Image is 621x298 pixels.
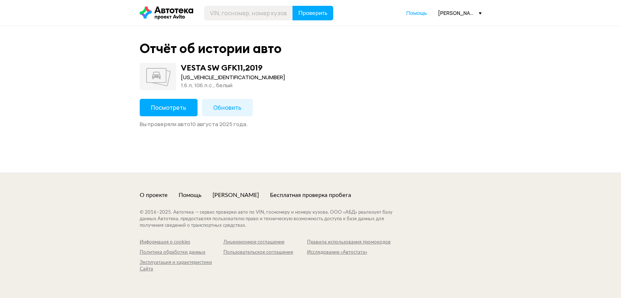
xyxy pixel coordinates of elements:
[307,249,391,256] a: Исследование «Автостата»
[181,81,285,89] div: 1.6 л, 106 л.c., белый
[223,249,307,256] a: Пользовательское соглашение
[151,104,186,112] span: Посмотреть
[213,104,242,112] span: Обновить
[181,63,263,72] div: VESTA SW GFK11 , 2019
[204,6,293,20] input: VIN, госномер, номер кузова
[406,9,427,17] a: Помощь
[181,73,285,81] div: [US_VEHICLE_IDENTIFICATION_NUMBER]
[140,121,482,128] div: Вы проверяли авто 10 августа 2025 года .
[140,99,198,116] button: Посмотреть
[298,10,327,16] span: Проверить
[202,99,253,116] button: Обновить
[140,41,282,56] div: Отчёт об истории авто
[140,259,223,273] a: Эксплуатация и характеристики Сайта
[270,191,351,199] a: Бесплатная проверка пробега
[140,191,168,199] a: О проекте
[140,239,223,246] a: Информация о cookies
[140,249,223,256] a: Политика обработки данных
[292,6,333,20] button: Проверить
[406,9,427,16] span: Помощь
[179,191,202,199] a: Помощь
[212,191,259,199] a: [PERSON_NAME]
[438,9,482,16] div: [PERSON_NAME][EMAIL_ADDRESS][DOMAIN_NAME]
[223,239,307,246] a: Лицензионное соглашение
[307,239,391,246] a: Правила использования промокодов
[140,209,407,229] div: © 2016– 2025 . Автотека — сервис проверки авто по VIN, госномеру и номеру кузова. ООО «АБД» реали...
